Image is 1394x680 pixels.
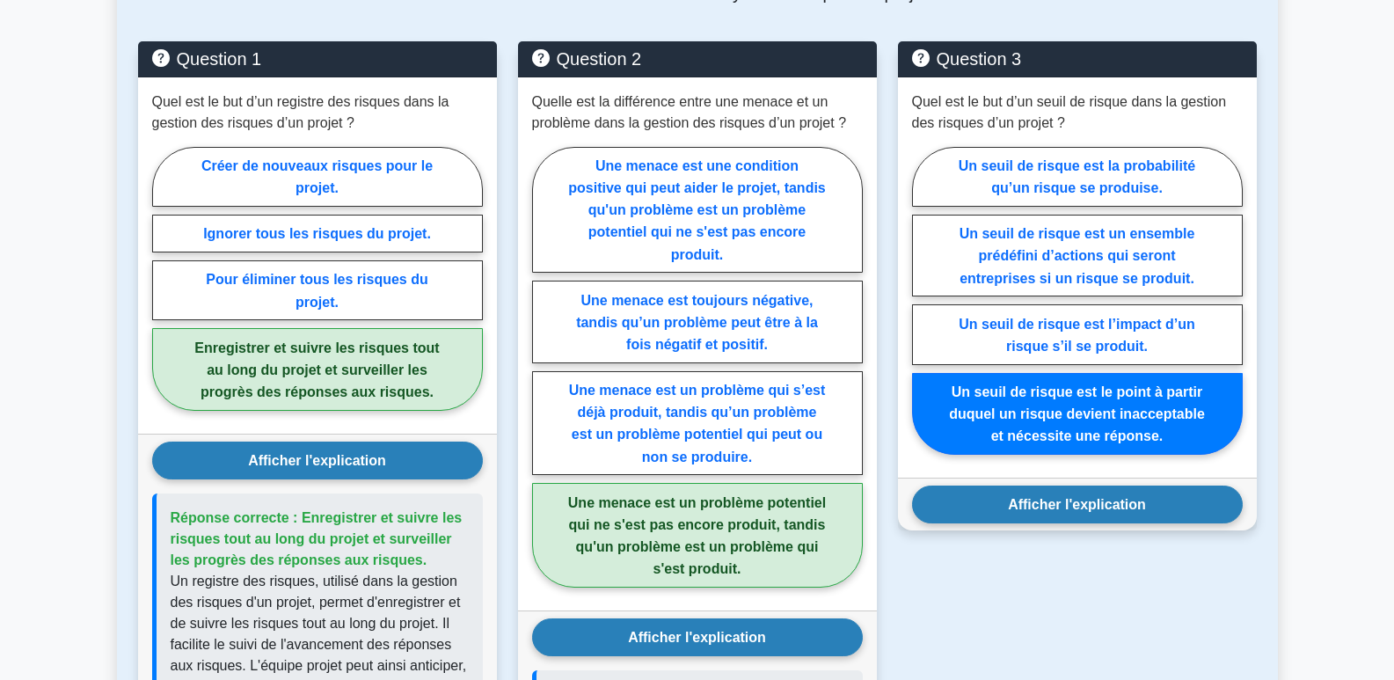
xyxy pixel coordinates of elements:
font: Une menace est un problème qui s’est déjà produit, tandis qu’un problème est un problème potentie... [569,383,826,464]
font: Quelle est la différence entre une menace et un problème dans la gestion des risques d’un projet ? [532,94,847,130]
font: Quel est le but d’un registre des risques dans la gestion des risques d’un projet ? [152,94,449,130]
font: Afficher l'explication [1008,497,1146,512]
font: Créer de nouveaux risques pour le projet. [201,158,433,195]
font: Une menace est une condition positive qui peut aider le projet, tandis qu'un problème est un prob... [568,158,826,262]
font: Un seuil de risque est un ensemble prédéfini d’actions qui seront entreprises si un risque se pro... [960,226,1195,285]
font: Réponse correcte : Enregistrer et suivre les risques tout au long du projet et surveiller les pro... [171,510,463,567]
font: Quel est le but d’un seuil de risque dans la gestion des risques d’un projet ? [912,94,1227,130]
font: Pour éliminer tous les risques du projet. [206,272,428,309]
button: Afficher l'explication [912,486,1243,523]
button: Afficher l'explication [532,618,863,656]
font: Enregistrer et suivre les risques tout au long du projet et surveiller les progrès des réponses a... [194,340,439,398]
button: Afficher l'explication [152,442,483,479]
font: Ignorer tous les risques du projet. [203,226,431,241]
font: Afficher l'explication [248,453,386,468]
font: Afficher l'explication [628,630,766,645]
font: Une menace est toujours négative, tandis qu’un problème peut être à la fois négatif et positif. [576,292,818,351]
font: Question 3 [937,49,1022,69]
font: Question 2 [557,49,642,69]
font: Un seuil de risque est l’impact d’un risque s’il se produit. [959,316,1195,353]
font: Un seuil de risque est le point à partir duquel un risque devient inacceptable et nécessite une r... [949,384,1205,443]
font: Un seuil de risque est la probabilité qu’un risque se produise. [959,158,1195,195]
font: Une menace est un problème potentiel qui ne s'est pas encore produit, tandis qu'un problème est u... [568,494,826,575]
font: Question 1 [177,49,262,69]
